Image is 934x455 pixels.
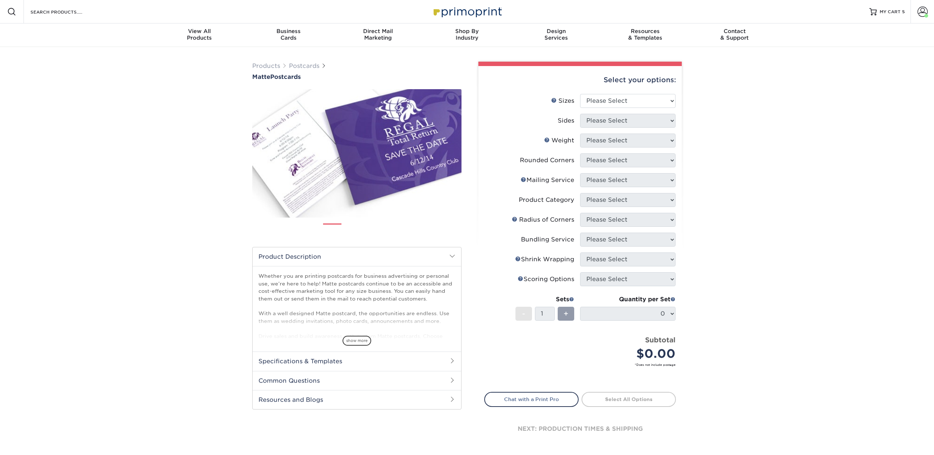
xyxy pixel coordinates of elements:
div: Industry [423,28,512,41]
span: MY CART [880,9,901,15]
a: Products [252,62,280,69]
span: View All [155,28,244,34]
img: Primoprint [430,4,504,19]
div: next: production times & shipping [484,407,676,451]
div: Sets [515,295,574,304]
h2: Product Description [253,247,461,266]
div: Products [155,28,244,41]
img: Postcards 02 [348,221,366,239]
div: Marketing [333,28,423,41]
a: Chat with a Print Pro [484,392,579,407]
span: + [564,308,568,319]
h2: Common Questions [253,371,461,390]
span: Matte [252,73,270,80]
div: Weight [544,136,574,145]
span: Contact [690,28,779,34]
span: - [522,308,525,319]
div: & Support [690,28,779,41]
div: $0.00 [586,345,676,363]
strong: Subtotal [645,336,676,344]
p: Whether you are printing postcards for business advertising or personal use, we’re here to help! ... [258,272,455,362]
div: Shrink Wrapping [515,255,574,264]
div: Scoring Options [518,275,574,284]
img: Postcards 01 [323,221,341,239]
div: Select your options: [484,66,676,94]
a: DesignServices [511,23,601,47]
div: Product Category [519,196,574,204]
div: Sides [558,116,574,125]
span: Design [511,28,601,34]
span: Direct Mail [333,28,423,34]
a: View AllProducts [155,23,244,47]
span: show more [343,336,371,346]
span: Shop By [423,28,512,34]
div: Cards [244,28,333,41]
div: Rounded Corners [520,156,574,165]
img: Matte 01 [252,81,461,226]
input: SEARCH PRODUCTS..... [30,7,101,16]
h1: Postcards [252,73,461,80]
a: Resources& Templates [601,23,690,47]
a: MattePostcards [252,73,461,80]
span: Business [244,28,333,34]
div: Quantity per Set [580,295,676,304]
h2: Specifications & Templates [253,352,461,371]
a: BusinessCards [244,23,333,47]
a: Shop ByIndustry [423,23,512,47]
div: Sizes [551,97,574,105]
span: 5 [902,9,905,14]
img: Postcards 03 [372,221,391,239]
div: & Templates [601,28,690,41]
a: Select All Options [582,392,676,407]
h2: Resources and Blogs [253,390,461,409]
a: Postcards [289,62,319,69]
a: Contact& Support [690,23,779,47]
small: *Does not include postage [490,363,676,367]
span: Resources [601,28,690,34]
div: Mailing Service [521,176,574,185]
a: Direct MailMarketing [333,23,423,47]
div: Radius of Corners [512,215,574,224]
div: Services [511,28,601,41]
div: Bundling Service [521,235,574,244]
